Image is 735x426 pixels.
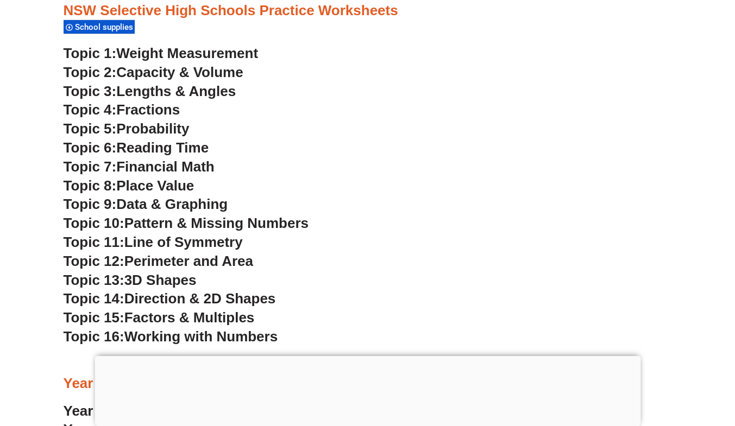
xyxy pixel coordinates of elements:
span: Topic 13: [64,272,124,288]
span: Topic 3: [64,83,117,99]
span: Factors & Multiples [124,309,255,326]
a: Topic 5:Probability [64,120,190,137]
span: Place Value [116,177,194,194]
h3: Year 7 Math Worksheets [64,374,672,393]
span: Year 7 Worksheet 1: [64,403,198,419]
a: Topic 15:Factors & Multiples [64,309,255,326]
iframe: Chat Widget [554,303,735,426]
span: Topic 2: [64,64,117,80]
span: Topic 8: [64,177,117,194]
span: Topic 4: [64,101,117,118]
span: Topic 15: [64,309,124,326]
span: Line of Symmetry [124,234,243,250]
span: Direction & 2D Shapes [124,290,276,307]
span: Topic 9: [64,196,117,212]
div: School supplies [64,20,135,34]
a: Topic 14:Direction & 2D Shapes [64,290,276,307]
a: Topic 8:Place Value [64,177,194,194]
span: Topic 11: [64,234,124,250]
span: 3D Shapes [124,272,197,288]
span: Pattern & Missing Numbers [124,215,309,231]
a: Topic 16:Working with Numbers [64,328,278,345]
span: Fractions [116,101,180,118]
a: Topic 4:Fractions [64,101,180,118]
a: Topic 10:Pattern & Missing Numbers [64,215,309,231]
span: Topic 10: [64,215,124,231]
span: Lengths & Angles [116,83,236,99]
a: Topic 7:Financial Math [64,158,215,175]
a: Topic 12:Perimeter and Area [64,253,253,269]
span: School supplies [75,22,136,32]
span: Capacity & Volume [116,64,243,80]
span: Topic 1: [64,45,117,61]
span: Working with Numbers [124,328,278,345]
span: Topic 12: [64,253,124,269]
span: Topic 5: [64,120,117,137]
span: Data & Graphing [116,196,228,212]
span: Topic 7: [64,158,117,175]
span: Reading Time [116,139,209,156]
a: Year 7 Worksheet 1:Numbers and Operations [64,403,366,419]
span: Topic 16: [64,328,124,345]
span: Topic 6: [64,139,117,156]
span: Perimeter and Area [124,253,253,269]
a: Topic 9:Data & Graphing [64,196,228,212]
span: Probability [116,120,189,137]
a: Topic 1:Weight Measurement [64,45,259,61]
a: Topic 3:Lengths & Angles [64,83,236,99]
a: Topic 2:Capacity & Volume [64,64,243,80]
a: Topic 13:3D Shapes [64,272,197,288]
a: Topic 6:Reading Time [64,139,209,156]
h3: NSW Selective High Schools Practice Worksheets [64,2,672,20]
a: Topic 11:Line of Symmetry [64,234,243,250]
span: Topic 14: [64,290,124,307]
span: Weight Measurement [116,45,258,61]
span: Financial Math [116,158,214,175]
iframe: Advertisement [95,356,640,423]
